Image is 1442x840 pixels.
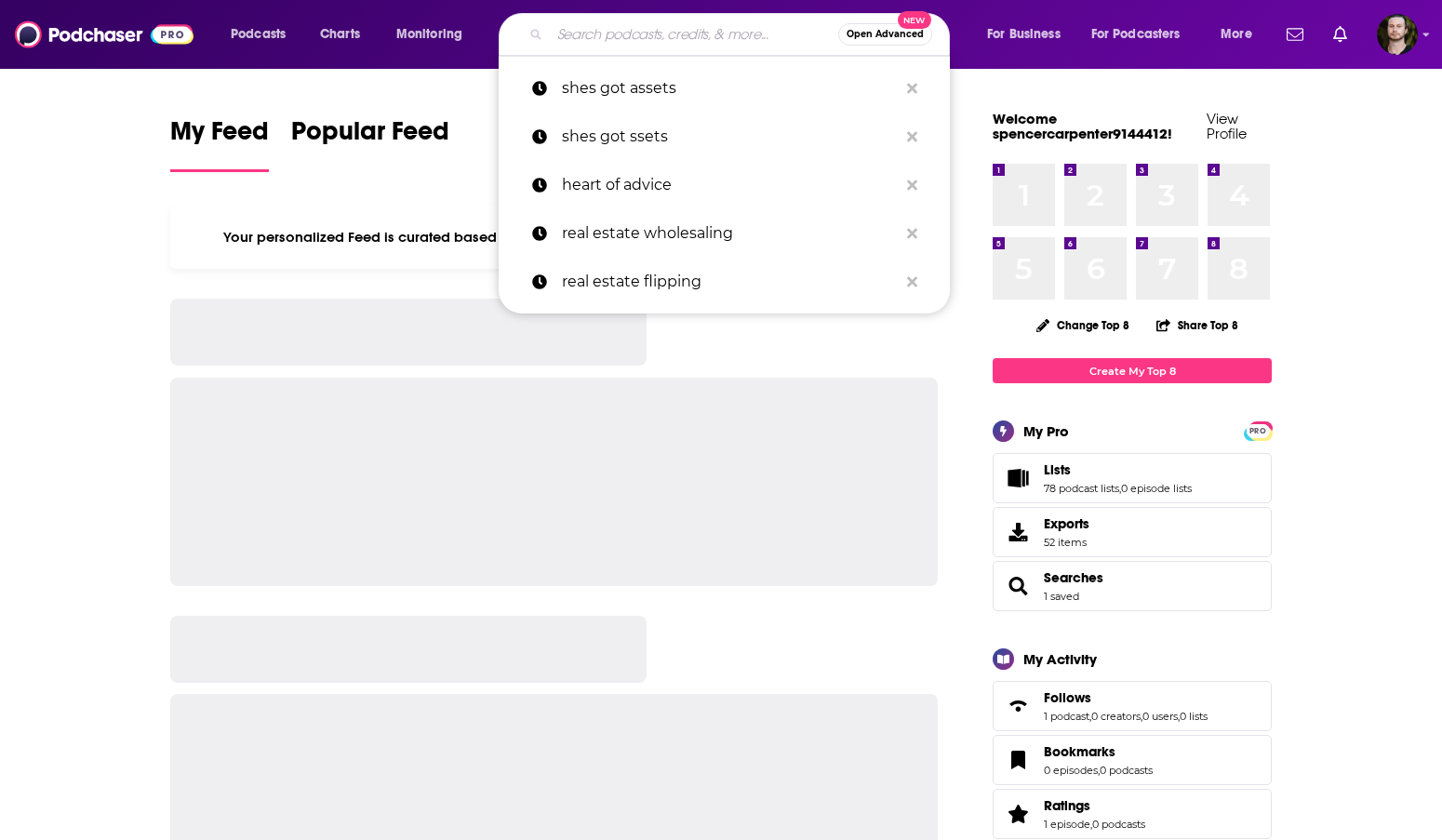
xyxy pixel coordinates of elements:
[993,453,1272,503] span: Lists
[1044,818,1090,831] a: 1 episode
[396,21,462,47] span: Monitoring
[993,561,1272,611] span: Searches
[1044,569,1103,586] a: Searches
[1090,818,1092,831] span: ,
[1142,710,1178,723] a: 0 users
[999,693,1036,719] a: Follows
[231,21,286,47] span: Podcasts
[1100,764,1153,777] a: 0 podcasts
[170,115,269,158] span: My Feed
[1044,689,1208,706] a: Follows
[1121,482,1192,495] a: 0 episode lists
[499,258,950,306] a: real estate flipping
[1023,650,1097,668] div: My Activity
[1377,14,1418,55] span: Logged in as OutlierAudio
[383,20,487,49] button: open menu
[1044,461,1071,478] span: Lists
[847,30,924,39] span: Open Advanced
[1044,797,1090,814] span: Ratings
[562,209,898,258] p: real estate wholesaling
[1079,20,1208,49] button: open menu
[15,17,194,52] img: Podchaser - Follow, Share and Rate Podcasts
[1044,743,1115,760] span: Bookmarks
[1091,710,1141,723] a: 0 creators
[1044,689,1091,706] span: Follows
[974,20,1084,49] button: open menu
[1098,764,1100,777] span: ,
[1326,19,1355,50] a: Show notifications dropdown
[562,64,898,113] p: shes got assets
[999,747,1036,773] a: Bookmarks
[999,801,1036,827] a: Ratings
[562,161,898,209] p: heart of advice
[999,573,1036,599] a: Searches
[1091,21,1181,47] span: For Podcasters
[1089,710,1091,723] span: ,
[1377,14,1418,55] button: Show profile menu
[1279,19,1311,50] a: Show notifications dropdown
[291,115,449,172] a: Popular Feed
[550,20,838,49] input: Search podcasts, credits, & more...
[562,113,898,161] p: shes got ssets
[1023,422,1069,440] div: My Pro
[993,735,1272,785] span: Bookmarks
[499,161,950,209] a: heart of advice
[1141,710,1142,723] span: ,
[218,20,310,49] button: open menu
[1178,710,1180,723] span: ,
[1119,482,1121,495] span: ,
[987,21,1061,47] span: For Business
[1044,797,1145,814] a: Ratings
[993,789,1272,839] span: Ratings
[1221,21,1252,47] span: More
[838,23,932,46] button: Open AdvancedNew
[1044,590,1079,603] a: 1 saved
[499,113,950,161] a: shes got ssets
[499,209,950,258] a: real estate wholesaling
[1044,764,1098,777] a: 0 episodes
[1377,14,1418,55] img: User Profile
[993,358,1272,383] a: Create My Top 8
[1044,710,1089,723] a: 1 podcast
[1208,20,1275,49] button: open menu
[1044,482,1119,495] a: 78 podcast lists
[1207,110,1247,142] a: View Profile
[1044,536,1089,549] span: 52 items
[320,21,360,47] span: Charts
[516,13,968,56] div: Search podcasts, credits, & more...
[499,64,950,113] a: shes got assets
[1025,313,1141,337] button: Change Top 8
[1044,515,1089,532] span: Exports
[993,507,1272,557] a: Exports
[1247,424,1269,438] span: PRO
[308,20,371,49] a: Charts
[170,115,269,172] a: My Feed
[993,110,1172,142] a: Welcome spencercarpenter9144412!
[1044,461,1192,478] a: Lists
[999,465,1036,491] a: Lists
[1092,818,1145,831] a: 0 podcasts
[170,206,938,269] div: Your personalized Feed is curated based on the Podcasts, Creators, Users, and Lists that you Follow.
[1044,743,1153,760] a: Bookmarks
[898,11,931,29] span: New
[562,258,898,306] p: real estate flipping
[999,519,1036,545] span: Exports
[993,681,1272,731] span: Follows
[1180,710,1208,723] a: 0 lists
[1155,307,1239,343] button: Share Top 8
[291,115,449,158] span: Popular Feed
[1247,423,1269,437] a: PRO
